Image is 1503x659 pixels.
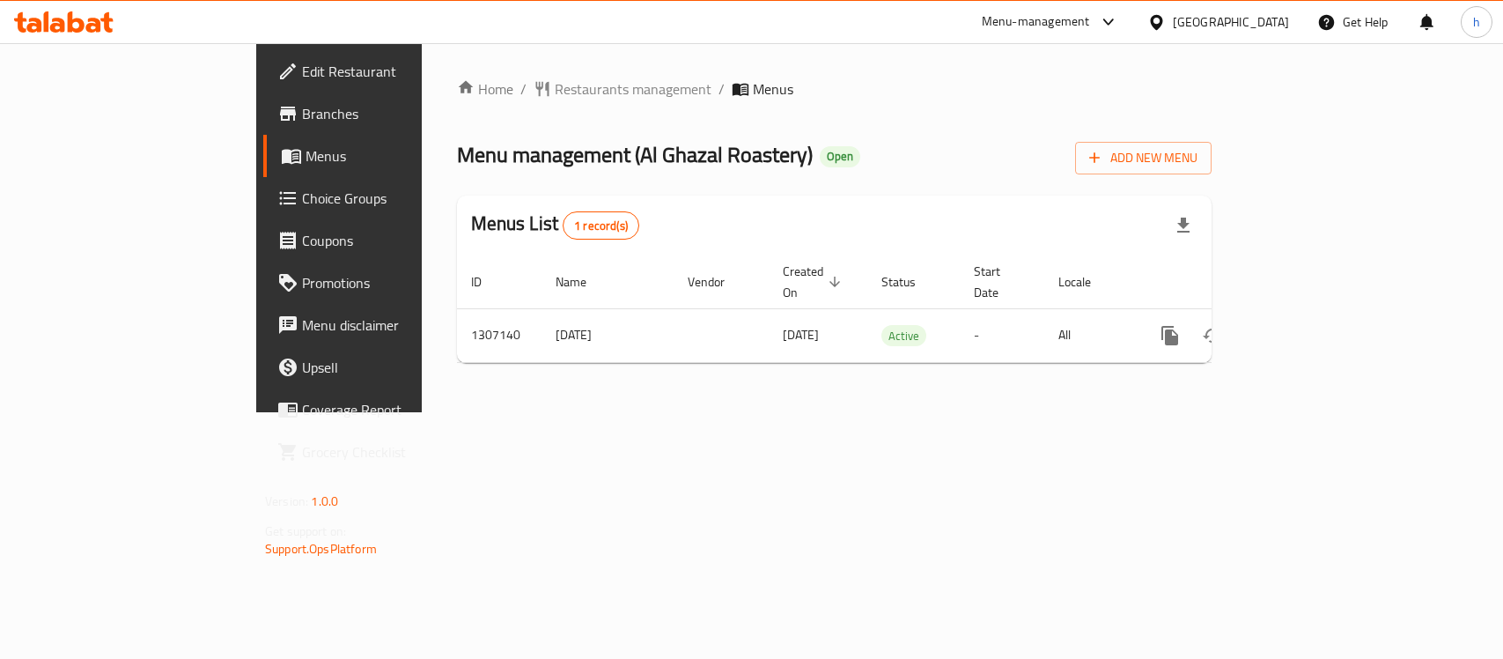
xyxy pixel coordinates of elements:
span: Coupons [302,230,493,251]
span: 1.0.0 [311,490,338,513]
div: [GEOGRAPHIC_DATA] [1173,12,1289,32]
span: h [1473,12,1480,32]
span: Status [881,271,939,292]
span: Edit Restaurant [302,61,493,82]
div: Active [881,325,926,346]
a: Menu disclaimer [263,304,507,346]
td: All [1044,308,1135,362]
span: Locale [1058,271,1114,292]
span: Choice Groups [302,188,493,209]
span: Coverage Report [302,399,493,420]
button: more [1149,315,1191,357]
button: Change Status [1191,315,1234,357]
nav: breadcrumb [457,78,1212,100]
span: Menu disclaimer [302,315,493,336]
a: Choice Groups [263,177,507,219]
div: Menu-management [982,11,1090,33]
span: Vendor [688,271,748,292]
span: Created On [783,261,846,303]
table: enhanced table [457,255,1332,363]
span: 1 record(s) [564,218,638,234]
span: Active [881,326,926,346]
span: Menus [306,145,493,167]
span: Version: [265,490,308,513]
div: Open [820,146,860,167]
span: Get support on: [265,520,346,543]
li: / [520,78,527,100]
span: ID [471,271,505,292]
a: Support.OpsPlatform [265,537,377,560]
li: / [718,78,725,100]
a: Promotions [263,262,507,304]
span: Open [820,149,860,164]
a: Upsell [263,346,507,389]
button: Add New Menu [1075,142,1212,174]
a: Coupons [263,219,507,262]
span: Promotions [302,272,493,293]
span: [DATE] [783,323,819,346]
a: Branches [263,93,507,135]
span: Restaurants management [555,78,711,100]
span: Menus [753,78,793,100]
div: Export file [1162,204,1205,247]
span: Branches [302,103,493,124]
a: Coverage Report [263,389,507,431]
a: Edit Restaurant [263,50,507,93]
td: [DATE] [542,308,674,362]
a: Menus [263,135,507,177]
span: Grocery Checklist [302,441,493,463]
span: Menu management ( Al Ghazal Roastery ) [457,135,813,174]
span: Name [556,271,609,292]
td: - [960,308,1044,362]
th: Actions [1135,255,1332,309]
a: Restaurants management [534,78,711,100]
h2: Menus List [471,211,639,240]
div: Total records count [563,211,639,240]
a: Grocery Checklist [263,431,507,473]
span: Add New Menu [1089,147,1197,169]
span: Start Date [974,261,1023,303]
span: Upsell [302,357,493,378]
